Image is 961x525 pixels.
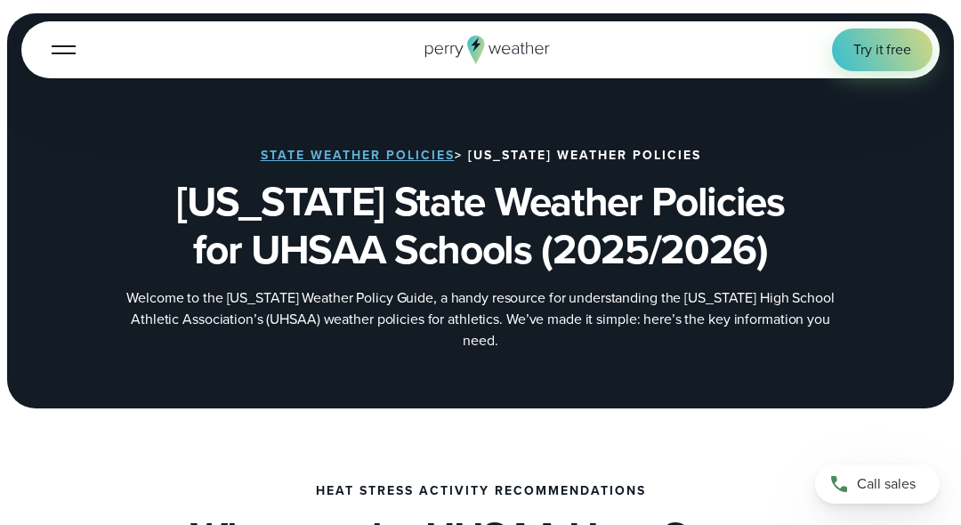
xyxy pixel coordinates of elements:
[261,146,455,165] a: State Weather Policies
[125,287,836,351] p: Welcome to the [US_STATE] Weather Policy Guide, a handy resource for understanding the [US_STATE]...
[853,39,911,61] span: Try it free
[261,149,701,163] h3: > [US_STATE] Weather Policies
[316,484,646,498] h2: Heat Stress Activity Recommendations
[832,28,933,71] a: Try it free
[21,177,940,273] h1: [US_STATE] State Weather Policies for UHSAA Schools (2025/2026)
[857,473,916,495] span: Call sales
[815,464,940,504] a: Call sales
